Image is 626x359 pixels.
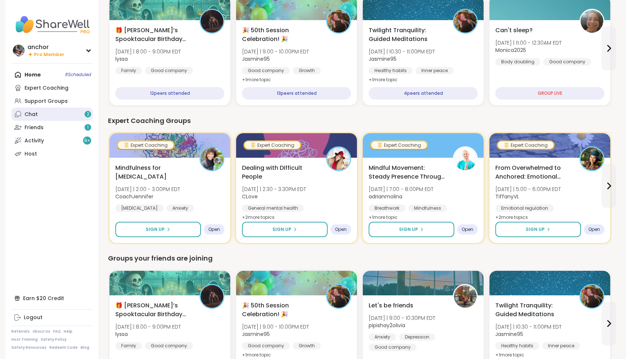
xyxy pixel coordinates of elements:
div: Mindfulness [408,205,447,212]
span: Open [208,227,220,232]
b: CLove [242,193,258,200]
div: Growth [293,67,321,74]
div: Good company [369,344,417,351]
span: 🎁 [PERSON_NAME]’s Spooktacular Birthday Party 🎃 [115,26,191,44]
a: Support Groups [11,94,93,108]
img: CoachJennifer [201,147,223,170]
div: Family [115,67,142,74]
a: Safety Resources [11,345,46,350]
div: Good company [242,342,290,349]
div: Host [25,150,37,158]
span: [DATE] | 10:30 - 11:00PM EDT [369,48,435,55]
span: [DATE] | 9:00 - 10:30PM EDT [369,314,435,322]
div: 4 peers attended [369,87,478,100]
b: lyssa [115,330,128,338]
span: 1 [87,124,89,131]
b: adrianmolina [369,193,402,200]
div: Good company [145,67,193,74]
span: 🎉 50th Session Celebration! 🎉 [242,301,318,319]
img: lyssa [201,10,223,33]
button: Sign Up [369,222,454,237]
div: Expert Coaching [245,142,300,149]
div: Depression [399,333,435,341]
div: Good company [242,67,290,74]
span: Mindfulness for [MEDICAL_DATA] [115,164,191,181]
div: 12 peers attended [115,87,224,100]
span: Sign Up [146,226,165,233]
div: Expert Coaching Groups [108,116,612,126]
a: Friends1 [11,121,93,134]
a: Blog [81,345,89,350]
b: Jasmine95 [242,55,270,63]
div: Chat [25,111,38,118]
div: Family [115,342,142,349]
a: Expert Coaching [11,81,93,94]
span: Let's be friends [369,301,413,310]
span: Sign Up [399,226,418,233]
b: lyssa [115,55,128,63]
div: Healthy habits [369,67,413,74]
span: [DATE] | 9:00 - 10:00PM EDT [242,323,309,330]
span: [DATE] | 8:00 - 9:00PM EDT [115,48,181,55]
a: Host Training [11,337,38,342]
span: 🎁 [PERSON_NAME]’s Spooktacular Birthday Party 🎃 [115,301,191,319]
a: Redeem Code [49,345,78,350]
img: ShareWell Nav Logo [11,12,93,37]
div: Logout [24,314,42,321]
a: Host [11,147,93,160]
div: Anxiety [167,205,194,212]
span: Open [335,227,347,232]
span: Mindful Movement: Steady Presence Through Yoga [369,164,445,181]
div: [MEDICAL_DATA] [115,205,164,212]
div: Friends [25,124,44,131]
span: Sign Up [272,226,291,233]
b: Jasmine95 [242,330,270,338]
div: Groups your friends are joining [108,253,612,263]
div: Breathwork [369,205,405,212]
img: anchor [13,45,25,56]
a: Help [64,329,72,334]
a: Logout [11,311,93,324]
a: Safety Policy [41,337,67,342]
div: Anxiety [369,333,396,341]
div: Expert Coaching [25,85,68,92]
div: Expert Coaching [371,142,427,149]
div: anchor [27,43,64,51]
b: Jasmine95 [369,55,396,63]
span: [DATE] | 9:00 - 10:00PM EDT [242,48,309,55]
div: Good company [145,342,193,349]
span: 2 [87,111,89,117]
a: FAQ [53,329,61,334]
div: Support Groups [25,98,68,105]
button: Sign Up [242,222,328,237]
b: CoachJennifer [115,193,153,200]
div: Earn $20 Credit [11,292,93,305]
img: CLove [327,147,350,170]
div: Inner peace [416,67,454,74]
img: Jasmine95 [327,285,350,308]
span: [DATE] | 2:00 - 3:00PM EDT [115,186,180,193]
div: Expert Coaching [118,142,174,149]
span: [DATE] | 2:30 - 3:30PM EDT [242,186,306,193]
b: pipishay2olivia [369,322,405,329]
span: Twilight Tranquility: Guided Meditations [369,26,445,44]
span: Dealing with Difficult People [242,164,318,181]
span: [DATE] | 7:00 - 8:00PM EDT [369,186,433,193]
a: Chat2 [11,108,93,121]
div: Growth [293,342,321,349]
button: Sign Up [115,222,201,237]
img: Jasmine95 [327,10,350,33]
a: Referrals [11,329,30,334]
a: Activity9+ [11,134,93,147]
span: 🎉 50th Session Celebration! 🎉 [242,26,318,44]
span: Pro Member [34,52,64,58]
img: lyssa [201,285,223,308]
div: Activity [25,137,44,145]
div: General mental health [242,205,304,212]
a: About Us [33,329,50,334]
div: 13 peers attended [242,87,351,100]
span: 9 + [84,138,90,144]
span: [DATE] | 8:00 - 9:00PM EDT [115,323,181,330]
